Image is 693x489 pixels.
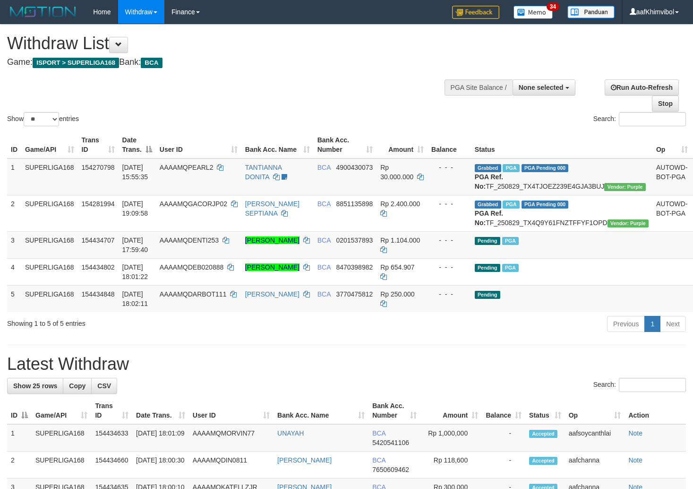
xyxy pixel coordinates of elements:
[122,263,148,280] span: [DATE] 18:01:22
[604,183,645,191] span: Vendor URL: https://trx4.1velocity.biz
[7,397,32,424] th: ID: activate to sort column descending
[122,290,148,307] span: [DATE] 18:02:11
[475,164,501,172] span: Grabbed
[91,452,132,479] td: 154434660
[420,452,482,479] td: Rp 118,600
[7,195,21,231] td: 2
[593,378,686,392] label: Search:
[567,6,615,18] img: panduan.png
[132,397,189,424] th: Date Trans.: activate to sort column ascending
[78,131,119,158] th: Trans ID: activate to sort column ascending
[82,263,115,271] span: 154434802
[7,58,453,67] h4: Game: Bank:
[91,397,132,424] th: Trans ID: activate to sort column ascending
[91,378,117,394] a: CSV
[189,452,274,479] td: AAAAMQDIN0811
[141,58,162,68] span: BCA
[336,200,373,208] span: Copy 8851135898 to clipboard
[160,263,223,271] span: AAAAMQDEB020888
[475,291,500,299] span: Pending
[160,236,219,244] span: AAAAMQDENTI253
[628,429,642,437] a: Note
[475,210,503,227] b: PGA Ref. No:
[7,112,79,126] label: Show entries
[652,158,692,195] td: AUTOWD-BOT-PGA
[7,34,453,53] h1: Withdraw List
[619,112,686,126] input: Search:
[7,131,21,158] th: ID
[122,236,148,253] span: [DATE] 17:59:40
[189,424,274,452] td: AAAAMQMORVIN77
[471,195,652,231] td: TF_250829_TX4Q9Y61FNZTFFYF1OPD
[565,397,625,424] th: Op: activate to sort column ascending
[7,424,32,452] td: 1
[7,231,21,258] td: 3
[336,263,373,271] span: Copy 8470398982 to clipboard
[336,290,373,298] span: Copy 3770475812 to clipboard
[529,457,557,465] span: Accepted
[431,289,467,299] div: - - -
[420,424,482,452] td: Rp 1,000,000
[380,164,413,181] span: Rp 30.000.000
[431,262,467,272] div: - - -
[32,452,91,479] td: SUPERLIGA168
[132,452,189,479] td: [DATE] 18:00:30
[21,231,78,258] td: SUPERLIGA168
[628,456,642,464] a: Note
[372,456,385,464] span: BCA
[245,263,299,271] a: [PERSON_NAME]
[21,158,78,195] td: SUPERLIGA168
[372,466,409,473] span: Copy 7650609462 to clipboard
[475,201,501,209] span: Grabbed
[317,236,331,244] span: BCA
[502,264,519,272] span: Marked by aafsoycanthlai
[522,164,569,172] span: PGA Pending
[7,378,63,394] a: Show 25 rows
[21,195,78,231] td: SUPERLIGA168
[277,456,332,464] a: [PERSON_NAME]
[503,164,519,172] span: Marked by aafmaleo
[245,200,299,217] a: [PERSON_NAME] SEPTIANA
[372,429,385,437] span: BCA
[7,158,21,195] td: 1
[513,79,575,96] button: None selected
[82,164,115,171] span: 154270798
[471,158,652,195] td: TF_250829_TX4TJOEZ239E4GJA3BUJ
[660,316,686,332] a: Next
[336,236,373,244] span: Copy 0201537893 to clipboard
[475,173,503,190] b: PGA Ref. No:
[189,397,274,424] th: User ID: activate to sort column ascending
[274,397,368,424] th: Bank Acc. Name: activate to sort column ascending
[91,424,132,452] td: 154434633
[7,355,686,374] h1: Latest Withdraw
[245,290,299,298] a: [PERSON_NAME]
[13,382,57,390] span: Show 25 rows
[119,131,156,158] th: Date Trans.: activate to sort column descending
[7,285,21,312] td: 5
[522,201,569,209] span: PGA Pending
[241,131,314,158] th: Bank Acc. Name: activate to sort column ascending
[607,219,649,227] span: Vendor URL: https://trx4.1velocity.biz
[547,2,559,11] span: 34
[160,290,227,298] span: AAAAMQDARBOT111
[513,6,553,19] img: Button%20Memo.svg
[471,131,652,158] th: Status
[431,236,467,245] div: - - -
[607,316,645,332] a: Previous
[21,131,78,158] th: Game/API: activate to sort column ascending
[314,131,377,158] th: Bank Acc. Number: activate to sort column ascending
[21,258,78,285] td: SUPERLIGA168
[368,397,420,424] th: Bank Acc. Number: activate to sort column ascending
[7,452,32,479] td: 2
[475,264,500,272] span: Pending
[69,382,86,390] span: Copy
[132,424,189,452] td: [DATE] 18:01:09
[482,452,525,479] td: -
[652,96,679,112] a: Stop
[593,112,686,126] label: Search:
[160,164,214,171] span: AAAAMQPEARL2
[502,237,519,245] span: Marked by aafsoycanthlai
[82,290,115,298] span: 154434848
[420,397,482,424] th: Amount: activate to sort column ascending
[428,131,471,158] th: Balance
